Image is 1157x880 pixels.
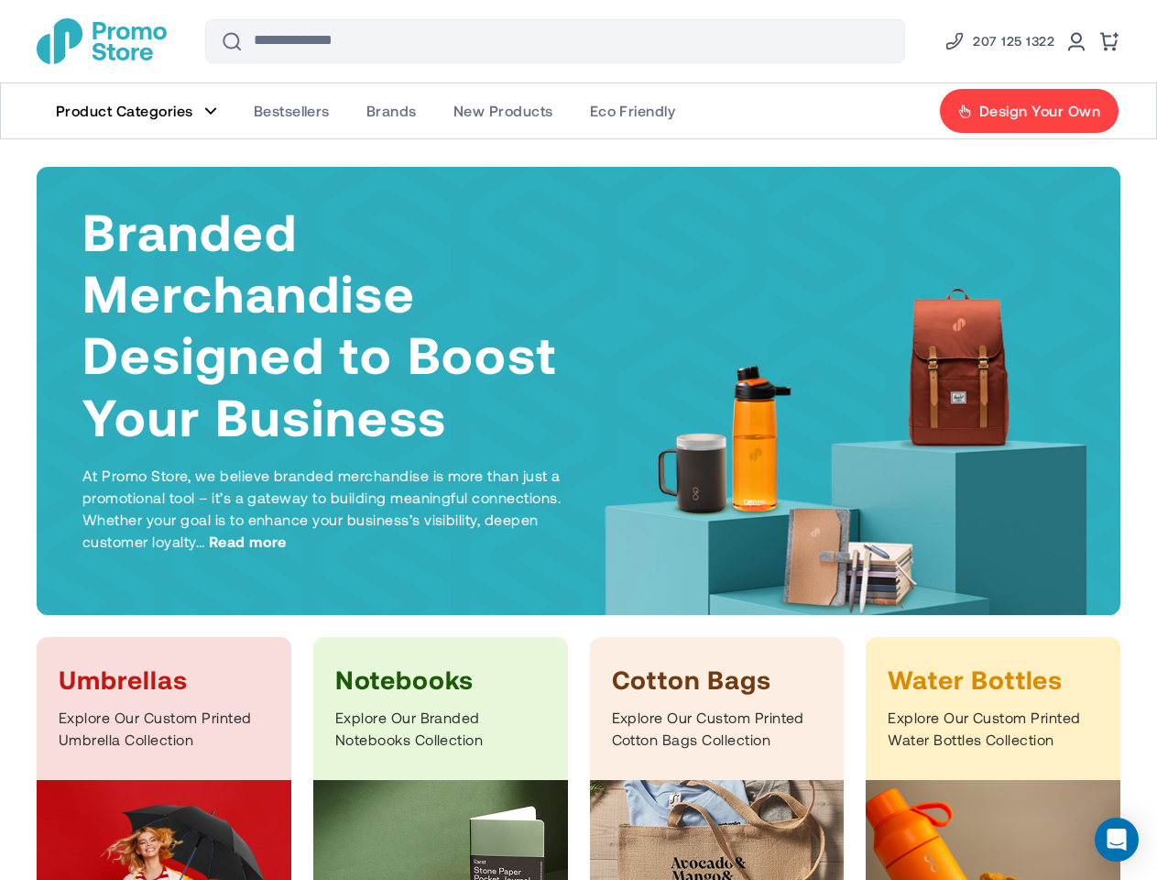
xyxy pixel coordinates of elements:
[59,707,269,751] p: Explore Our Custom Printed Umbrella Collection
[235,83,348,138] a: Bestsellers
[335,663,546,696] h3: Notebooks
[593,280,1106,652] img: Products
[572,83,694,138] a: Eco Friendly
[37,18,167,64] img: Promotional Merchandise
[979,102,1100,120] span: Design Your Own
[888,707,1098,751] p: Explore Our Custom Printed Water Bottles Collection
[1095,818,1139,862] div: Open Intercom Messenger
[82,467,561,550] span: At Promo Store, we believe branded merchandise is more than just a promotional tool – it’s a gate...
[59,663,269,696] h3: Umbrellas
[82,200,628,446] h1: Branded Merchandise Designed to Boost Your Business
[38,83,235,138] a: Product Categories
[210,19,254,63] button: Search
[888,663,1098,696] h3: Water Bottles
[612,663,823,696] h3: Cotton Bags
[612,707,823,751] p: Explore Our Custom Printed Cotton Bags Collection
[435,83,572,138] a: New Products
[348,83,435,138] a: Brands
[37,18,167,64] a: store logo
[973,30,1054,52] span: 207 125 1322
[254,102,330,120] span: Bestsellers
[366,102,417,120] span: Brands
[56,102,193,120] span: Product Categories
[944,30,1054,52] a: Phone
[453,102,553,120] span: New Products
[335,707,546,751] p: Explore Our Branded Notebooks Collection
[939,88,1119,134] a: Design Your Own
[590,102,676,120] span: Eco Friendly
[209,531,287,553] span: Read more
